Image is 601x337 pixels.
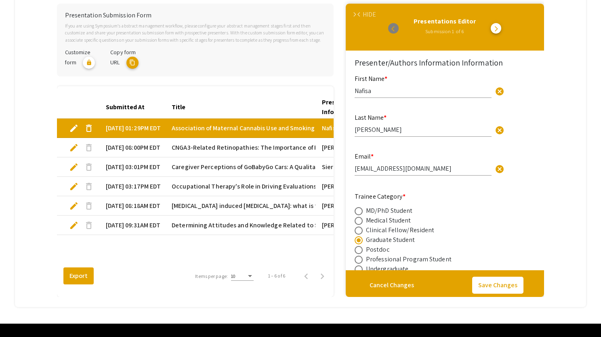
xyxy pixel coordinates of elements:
mat-icon: copy URL [126,57,139,69]
mat-icon: lock [83,57,95,69]
span: edit [69,143,79,153]
mat-label: Trainee Category [355,192,406,201]
iframe: Chat [6,301,34,331]
div: HIDE [363,10,376,19]
span: 10 [231,273,235,279]
span: arrow_forward_ios [493,26,500,32]
button: Save Changes [472,277,523,294]
span: Submission 1 of 6 [425,28,464,35]
mat-label: Last Name [355,113,387,122]
span: cancel [495,87,504,96]
div: Medical Student [366,216,411,225]
button: Clear [492,83,508,99]
span: edit [69,201,79,211]
div: Title [172,102,193,112]
span: Presentations Editor [414,17,476,25]
span: Customize form [65,48,90,66]
mat-cell: [DATE] 01:29PM EDT [99,119,166,138]
span: edit [69,182,79,191]
span: edit [69,162,79,172]
mat-cell: [DATE] 08:18AM EDT [99,196,166,216]
mat-cell: [PERSON_NAME] [315,177,382,196]
mat-cell: [DATE] 03:01PM EDT [99,157,166,177]
input: Type Here [355,87,492,95]
button: Cancel Changes [364,277,420,294]
mat-label: First Name [355,74,387,83]
span: edit [69,123,79,133]
div: 1 – 6 of 6 [268,272,285,280]
div: Clinical Fellow/Resident [366,225,434,235]
button: go to previous presentation [388,23,399,34]
mat-cell: [PERSON_NAME] [315,216,382,235]
span: delete [84,123,94,133]
p: If you are using Symposium’s abstract management workflow, please configure your abstract managem... [65,22,326,43]
button: Clear [492,160,508,176]
span: CNGA3-Related Retinopathies: The Importance of Phenotyping [172,143,351,153]
div: Presenter/Authors Information 1 First Name [322,97,376,117]
span: edit [69,220,79,230]
span: delete [84,143,94,153]
span: arrow_back_ios [391,26,398,32]
input: Type Here [355,125,492,134]
div: Submitted At [106,102,145,112]
input: Type Here [355,164,492,173]
span: delete [84,201,94,211]
mat-cell: [DATE] 09:31AM EDT [99,216,166,235]
span: delete [84,182,94,191]
div: Undergraduate [366,264,408,274]
mat-cell: [PERSON_NAME] [315,138,382,157]
div: Title [172,102,185,112]
h6: Presentation Submission Form [65,11,326,19]
div: Presenter/Authors Information Information [355,57,535,69]
span: arrow_forward_ios [352,12,357,17]
mat-label: Email [355,152,374,161]
span: Occupational Therapy's Role in Driving Evaluations: Age-Specific Driving Normative Data [172,182,422,191]
mat-cell: Sierra [315,157,382,177]
mat-cell: Nafisa [315,119,382,138]
span: arrow_back_ios [357,12,363,17]
span: Determining Attitudes and Knowledge Related to Sexual Health and Activity Related to Practitioner... [172,220,477,230]
div: Presenter/Authors Information 1 First Name [322,97,384,117]
button: Export [63,267,94,284]
button: Previous page [298,268,314,284]
span: cancel [495,125,504,135]
span: Copy form URL [110,48,136,66]
app-edit-wrapper: Presentations Editor [346,4,544,297]
span: cancel [495,164,504,174]
mat-cell: [DATE] 08:00PM EDT [99,138,166,157]
span: Caregiver Perceptions of GoBabyGo Cars: A Qualitative Study with Photo Elicitation [172,162,409,172]
button: go to next presentation [491,23,501,34]
button: Next page [314,268,330,284]
div: Postdoc [366,245,389,254]
div: Graduate Student [366,235,415,245]
mat-cell: [DATE] 03:17PM EDT [99,177,166,196]
span: [MEDICAL_DATA] induced [MEDICAL_DATA]: what is the role of [MEDICAL_DATA]? [172,201,394,211]
div: Items per page: [195,273,228,280]
button: Clear [492,121,508,138]
span: delete [84,162,94,172]
mat-cell: [PERSON_NAME] [315,196,382,216]
div: MD/PhD Student [366,206,412,216]
div: Submitted At [106,102,152,112]
span: delete [84,220,94,230]
mat-select: Items per page: [231,273,254,279]
div: Professional Program Student [366,254,452,264]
